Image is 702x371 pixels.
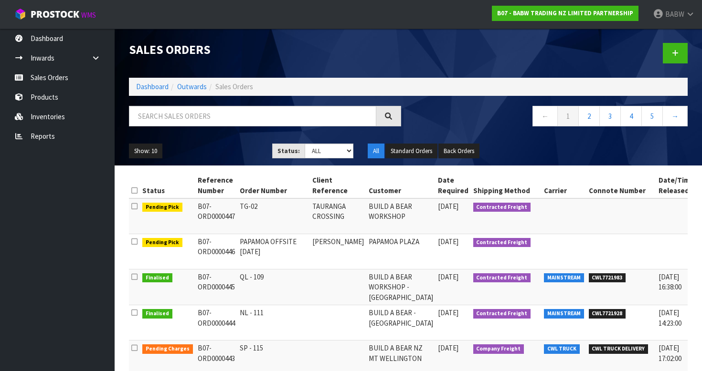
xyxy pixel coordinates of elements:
td: B07-ORD0000444 [195,305,237,340]
nav: Page navigation [415,106,688,129]
a: 4 [620,106,642,126]
span: Pending Charges [142,344,193,354]
span: [DATE] [438,237,458,246]
span: CWL TRUCK DELIVERY [589,344,649,354]
td: PAPAMOA PLAZA [366,234,436,269]
span: Company Freight [473,344,524,354]
a: 3 [599,106,621,126]
td: BUILD A BEAR WORKSHOP [366,198,436,234]
img: cube-alt.png [14,8,26,20]
a: 2 [578,106,600,126]
button: Show: 10 [129,144,162,159]
td: NL - 111 [237,305,310,340]
span: BABW [665,10,684,19]
strong: Status: [277,147,300,155]
h1: Sales Orders [129,43,401,56]
span: CWL TRUCK [544,344,580,354]
th: Order Number [237,173,310,198]
a: 5 [641,106,663,126]
span: [DATE] [438,343,458,352]
td: QL - 109 [237,269,310,305]
input: Search sales orders [129,106,376,126]
span: [DATE] [438,202,458,211]
th: Date/Time Released [656,173,696,198]
small: WMS [81,10,96,20]
span: Sales Orders [215,82,253,91]
span: Contracted Freight [473,309,531,319]
button: Back Orders [438,144,479,159]
a: 1 [557,106,579,126]
span: Finalised [142,309,172,319]
span: Contracted Freight [473,238,531,247]
td: BUILD A BEAR WORKSHOP - [GEOGRAPHIC_DATA] [366,269,436,305]
button: Standard Orders [385,144,437,159]
td: B07-ORD0000446 [195,234,237,269]
td: B07-ORD0000447 [195,198,237,234]
span: Pending Pick [142,238,182,247]
span: Contracted Freight [473,273,531,283]
span: [DATE] 16:38:00 [659,272,681,291]
span: Pending Pick [142,203,182,212]
span: [DATE] 17:02:00 [659,343,681,362]
span: [DATE] [438,308,458,317]
a: Dashboard [136,82,169,91]
td: B07-ORD0000445 [195,269,237,305]
td: [PERSON_NAME] [310,234,366,269]
span: CWL7721983 [589,273,626,283]
span: CWL7721928 [589,309,626,319]
th: Shipping Method [471,173,542,198]
td: BUILD A BEAR - [GEOGRAPHIC_DATA] [366,305,436,340]
span: [DATE] 14:23:00 [659,308,681,327]
button: All [368,144,384,159]
th: Status [140,173,195,198]
strong: B07 - BABW TRADING NZ LIMITED PARTNERSHIP [497,9,633,17]
a: → [662,106,688,126]
span: MAINSTREAM [544,273,584,283]
th: Customer [366,173,436,198]
span: MAINSTREAM [544,309,584,319]
th: Reference Number [195,173,237,198]
td: PAPAMOA OFFSITE [DATE] [237,234,310,269]
span: Finalised [142,273,172,283]
span: Contracted Freight [473,203,531,212]
th: Carrier [542,173,586,198]
td: TG-02 [237,198,310,234]
th: Date Required [436,173,471,198]
td: TAURANGA CROSSING [310,198,366,234]
span: [DATE] [438,272,458,281]
span: ProStock [31,8,79,21]
a: ← [532,106,558,126]
th: Connote Number [586,173,657,198]
a: Outwards [177,82,207,91]
th: Client Reference [310,173,366,198]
